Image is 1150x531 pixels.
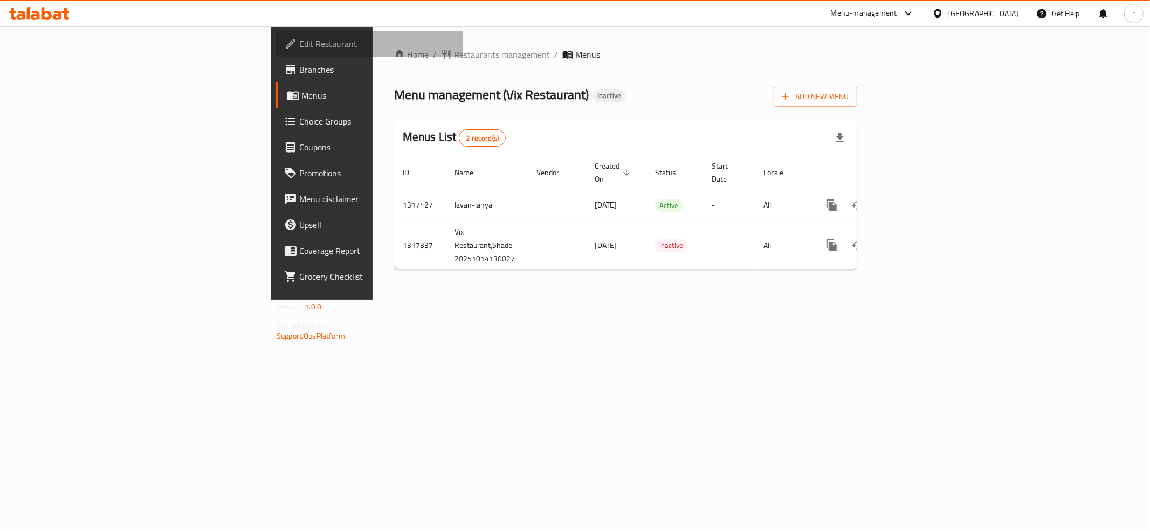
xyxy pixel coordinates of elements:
span: r [1132,8,1135,19]
a: Choice Groups [276,108,463,134]
a: Grocery Checklist [276,264,463,289]
div: Active [655,199,683,212]
span: Coverage Report [299,244,455,257]
span: Add New Menu [782,90,849,104]
a: Menu disclaimer [276,186,463,212]
a: Coverage Report [276,238,463,264]
td: All [755,189,810,222]
span: Locale [763,166,797,179]
a: Support.OpsPlatform [277,329,345,343]
a: Restaurants management [441,48,550,61]
td: All [755,222,810,269]
span: Coupons [299,141,455,154]
span: [DATE] [595,198,617,212]
div: Total records count [459,129,506,147]
span: Menu disclaimer [299,192,455,205]
span: Menus [575,48,600,61]
button: Change Status [845,232,871,258]
div: Export file [827,125,853,151]
span: Choice Groups [299,115,455,128]
a: Coupons [276,134,463,160]
span: Promotions [299,167,455,180]
th: Actions [810,156,931,189]
span: Get support on: [277,318,326,332]
span: 2 record(s) [459,133,505,143]
span: Start Date [712,160,742,185]
span: Edit Restaurant [299,37,455,50]
div: Inactive [593,89,625,102]
h2: Menus List [403,129,506,147]
span: Vendor [536,166,573,179]
a: Branches [276,57,463,82]
div: Menu-management [831,7,897,20]
td: Vix Restaurant,Shade 20251014130027 [446,222,528,269]
span: ID [403,166,423,179]
button: more [819,232,845,258]
span: Grocery Checklist [299,270,455,283]
a: Edit Restaurant [276,31,463,57]
span: 1.0.0 [305,300,321,314]
button: Change Status [845,192,871,218]
td: - [703,222,755,269]
span: Name [455,166,487,179]
a: Menus [276,82,463,108]
li: / [554,48,558,61]
span: Menus [301,89,455,102]
span: Version: [277,300,303,314]
nav: breadcrumb [394,48,857,61]
span: Menu management ( Vix Restaurant ) [394,82,589,107]
span: Upsell [299,218,455,231]
span: Restaurants management [454,48,550,61]
span: Created On [595,160,633,185]
td: lavan-lanya [446,189,528,222]
span: Branches [299,63,455,76]
span: Inactive [655,239,687,252]
span: Active [655,199,683,212]
button: more [819,192,845,218]
button: Add New Menu [774,87,857,107]
span: Status [655,166,690,179]
div: [GEOGRAPHIC_DATA] [948,8,1019,19]
a: Promotions [276,160,463,186]
span: Inactive [593,91,625,100]
table: enhanced table [394,156,931,270]
a: Upsell [276,212,463,238]
td: - [703,189,755,222]
span: [DATE] [595,238,617,252]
